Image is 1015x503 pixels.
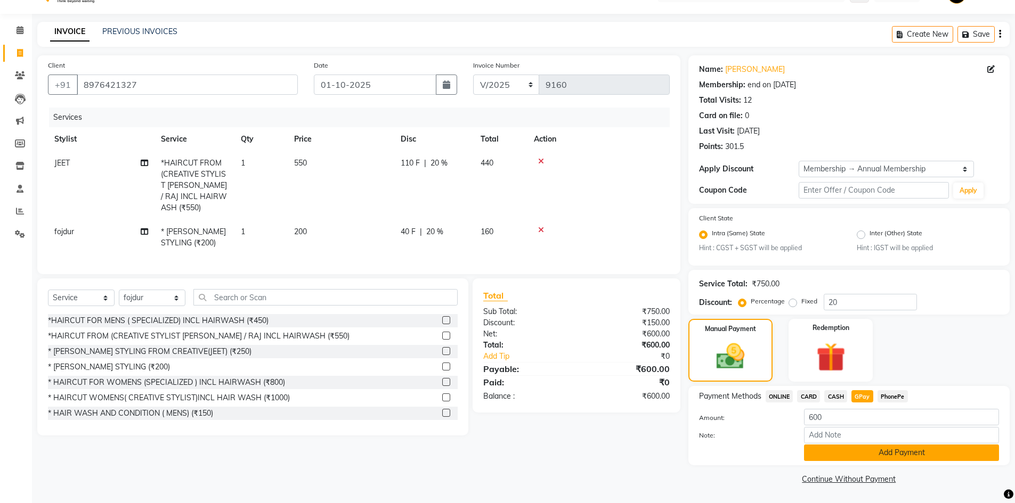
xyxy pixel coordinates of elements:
[475,362,576,375] div: Payable:
[699,297,732,308] div: Discount:
[241,158,245,168] span: 1
[48,75,78,95] button: +91
[54,158,70,168] span: JEET
[50,22,90,42] a: INVOICE
[48,61,65,70] label: Client
[708,340,753,373] img: _cash.svg
[737,126,760,137] div: [DATE]
[161,158,227,212] span: *HAIRCUT FROM (CREATIVE STYLIST [PERSON_NAME] / RAJ INCL HAIRWASH (₹550)
[813,323,849,333] label: Redemption
[751,296,785,306] label: Percentage
[426,226,443,237] span: 20 %
[748,79,796,90] div: end on [DATE]
[481,227,493,236] span: 160
[878,390,908,402] span: PhonePe
[475,340,576,351] div: Total:
[699,185,799,196] div: Coupon Code
[420,226,422,237] span: |
[48,315,269,326] div: *HAIRCUT FOR MENS ( SPECIALIZED) INCL HAIRWASH (₹450)
[48,392,290,403] div: * HAIRCUT WOMENS( CREATIVE STYLIST)INCL HAIR WASH (₹1000)
[527,127,670,151] th: Action
[705,324,756,334] label: Manual Payment
[725,64,785,75] a: [PERSON_NAME]
[473,61,519,70] label: Invoice Number
[576,317,678,328] div: ₹150.00
[424,158,426,169] span: |
[857,243,999,253] small: Hint : IGST will be applied
[807,339,855,375] img: _gift.svg
[48,127,155,151] th: Stylist
[804,427,999,443] input: Add Note
[77,75,298,95] input: Search by Name/Mobile/Email/Code
[314,61,328,70] label: Date
[394,127,474,151] th: Disc
[699,64,723,75] div: Name:
[294,158,307,168] span: 550
[401,158,420,169] span: 110 F
[401,226,416,237] span: 40 F
[576,362,678,375] div: ₹600.00
[699,391,761,402] span: Payment Methods
[691,474,1008,485] a: Continue Without Payment
[193,289,458,306] input: Search or Scan
[699,141,723,152] div: Points:
[481,158,493,168] span: 440
[799,182,949,199] input: Enter Offer / Coupon Code
[745,110,749,121] div: 0
[431,158,448,169] span: 20 %
[957,26,995,43] button: Save
[54,227,74,236] span: fojdur
[102,27,177,36] a: PREVIOUS INVOICES
[475,328,576,340] div: Net:
[766,390,793,402] span: ONLINE
[804,444,999,461] button: Add Payment
[699,163,799,175] div: Apply Discount
[699,243,841,253] small: Hint : CGST + SGST will be applied
[483,290,508,301] span: Total
[892,26,953,43] button: Create New
[475,317,576,328] div: Discount:
[743,95,752,106] div: 12
[241,227,245,236] span: 1
[475,376,576,389] div: Paid:
[48,331,350,342] div: *HAIRCUT FROM (CREATIVE STYLIST [PERSON_NAME] / RAJ INCL HAIRWASH (₹550)
[870,228,922,241] label: Inter (Other) State
[294,227,307,236] span: 200
[699,213,733,223] label: Client State
[576,306,678,317] div: ₹750.00
[824,390,847,402] span: CASH
[699,126,735,137] div: Last Visit:
[576,328,678,340] div: ₹600.00
[161,227,226,248] span: * [PERSON_NAME] STYLING (₹200)
[48,361,170,373] div: * [PERSON_NAME] STYLING (₹200)
[48,346,251,357] div: * [PERSON_NAME] STYLING FROM CREATIVE(JEET) (₹250)
[576,340,678,351] div: ₹600.00
[699,110,743,121] div: Card on file:
[48,377,285,388] div: * HAIRCUT FOR WOMENS (SPECIALIZED ) INCL HAIRWASH (₹800)
[474,127,527,151] th: Total
[691,431,797,440] label: Note:
[155,127,234,151] th: Service
[801,296,817,306] label: Fixed
[712,228,765,241] label: Intra (Same) State
[234,127,288,151] th: Qty
[851,390,873,402] span: GPay
[48,408,213,419] div: * HAIR WASH AND CONDITION ( MENS) (₹150)
[475,306,576,317] div: Sub Total:
[691,413,797,423] label: Amount:
[594,351,678,362] div: ₹0
[953,183,984,199] button: Apply
[699,79,745,90] div: Membership:
[699,278,748,290] div: Service Total:
[725,141,744,152] div: 301.5
[475,351,593,362] a: Add Tip
[576,391,678,402] div: ₹600.00
[804,409,999,425] input: Amount
[288,127,394,151] th: Price
[797,390,820,402] span: CARD
[475,391,576,402] div: Balance :
[752,278,779,290] div: ₹750.00
[49,108,678,127] div: Services
[699,95,741,106] div: Total Visits:
[576,376,678,389] div: ₹0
